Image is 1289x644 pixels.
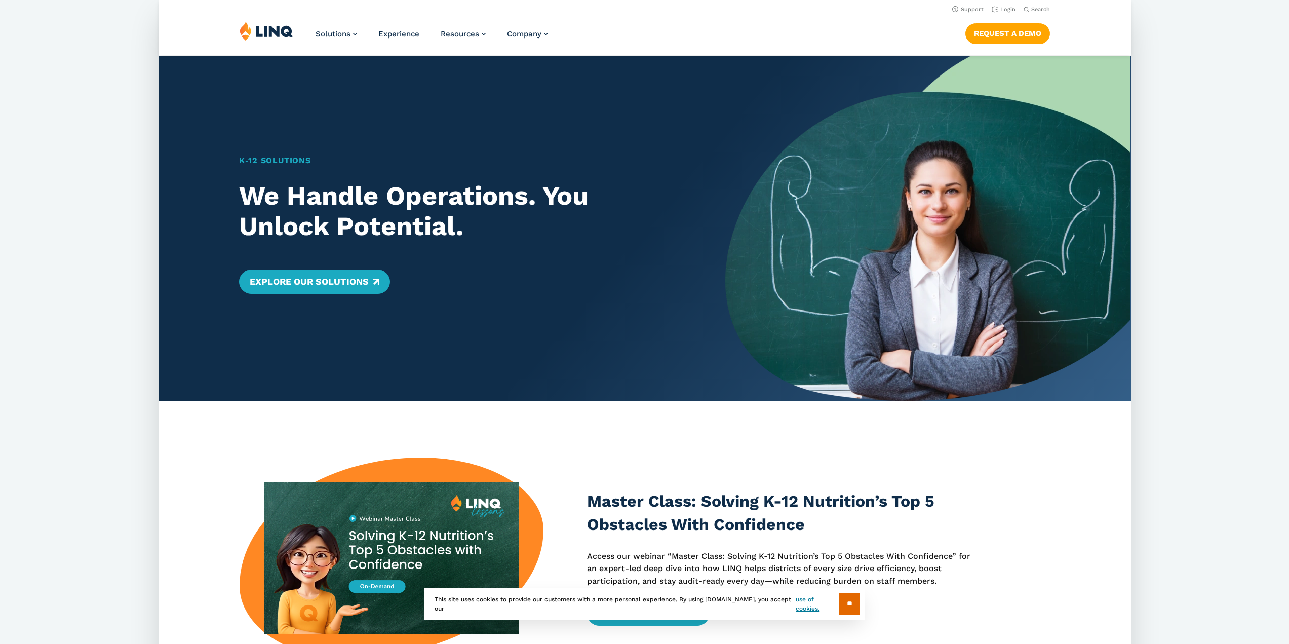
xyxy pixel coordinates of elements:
[424,588,865,620] div: This site uses cookies to provide our customers with a more personal experience. By using [DOMAIN...
[159,3,1131,14] nav: Utility Navigation
[587,550,980,587] p: Access our webinar “Master Class: Solving K-12 Nutrition’s Top 5 Obstacles With Confidence” for a...
[965,23,1049,44] a: Request a Demo
[587,490,980,536] h3: Master Class: Solving K-12 Nutrition’s Top 5 Obstacles With Confidence
[507,29,541,39] span: Company
[796,595,839,613] a: use of cookies.
[1031,6,1049,13] span: Search
[239,181,686,242] h2: We Handle Operations. You Unlock Potential.
[316,29,357,39] a: Solutions
[240,21,293,41] img: LINQ | K‑12 Software
[1023,6,1049,13] button: Open Search Bar
[316,21,548,55] nav: Primary Navigation
[441,29,486,39] a: Resources
[507,29,548,39] a: Company
[965,21,1049,44] nav: Button Navigation
[725,56,1130,401] img: Home Banner
[316,29,350,39] span: Solutions
[952,6,983,13] a: Support
[991,6,1015,13] a: Login
[239,155,686,167] h1: K‑12 Solutions
[239,270,389,294] a: Explore Our Solutions
[378,29,419,39] a: Experience
[441,29,479,39] span: Resources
